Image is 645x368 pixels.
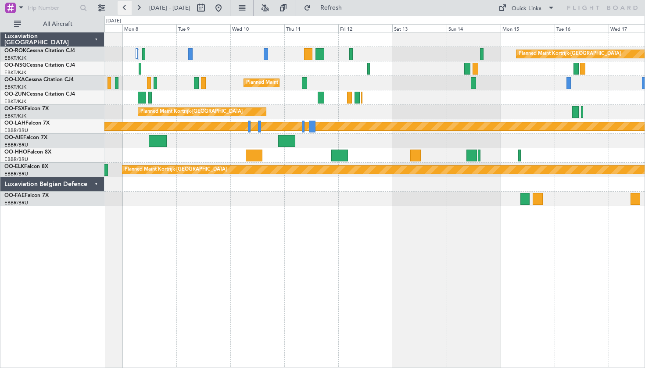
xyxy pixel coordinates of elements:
a: OO-AIEFalcon 7X [4,135,47,140]
button: All Aircraft [10,17,95,31]
a: EBBR/BRU [4,200,28,206]
div: Wed 10 [230,24,284,32]
a: OO-LAHFalcon 7X [4,121,50,126]
div: Sun 14 [447,24,501,32]
input: Trip Number [27,1,77,14]
button: Refresh [300,1,352,15]
div: Mon 8 [122,24,176,32]
a: EBKT/KJK [4,113,26,119]
a: OO-LXACessna Citation CJ4 [4,77,74,82]
div: Quick Links [512,4,541,13]
a: OO-HHOFalcon 8X [4,150,51,155]
a: OO-FAEFalcon 7X [4,193,49,198]
a: OO-FSXFalcon 7X [4,106,49,111]
div: Tue 16 [555,24,609,32]
span: OO-ELK [4,164,24,169]
a: OO-ROKCessna Citation CJ4 [4,48,75,54]
a: EBKT/KJK [4,69,26,76]
a: EBKT/KJK [4,98,26,105]
span: [DATE] - [DATE] [149,4,190,12]
div: Mon 15 [501,24,555,32]
a: EBBR/BRU [4,142,28,148]
span: OO-HHO [4,150,27,155]
a: EBKT/KJK [4,84,26,90]
span: OO-AIE [4,135,23,140]
span: Refresh [313,5,350,11]
span: OO-FSX [4,106,25,111]
a: OO-NSGCessna Citation CJ4 [4,63,75,68]
a: EBBR/BRU [4,156,28,163]
div: Planned Maint Kortrijk-[GEOGRAPHIC_DATA] [140,105,243,118]
span: OO-LXA [4,77,25,82]
span: All Aircraft [23,21,93,27]
div: Thu 11 [284,24,338,32]
div: Sat 13 [392,24,446,32]
a: OO-ELKFalcon 8X [4,164,48,169]
div: Tue 9 [176,24,230,32]
span: OO-NSG [4,63,26,68]
a: EBKT/KJK [4,55,26,61]
button: Quick Links [494,1,559,15]
div: Planned Maint Kortrijk-[GEOGRAPHIC_DATA] [246,76,348,89]
span: OO-ZUN [4,92,26,97]
div: Planned Maint Kortrijk-[GEOGRAPHIC_DATA] [125,163,227,176]
span: OO-ROK [4,48,26,54]
a: EBBR/BRU [4,127,28,134]
a: OO-ZUNCessna Citation CJ4 [4,92,75,97]
span: OO-LAH [4,121,25,126]
div: [DATE] [106,18,121,25]
span: OO-FAE [4,193,25,198]
a: EBBR/BRU [4,171,28,177]
div: Fri 12 [338,24,392,32]
div: Planned Maint Kortrijk-[GEOGRAPHIC_DATA] [519,47,621,61]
